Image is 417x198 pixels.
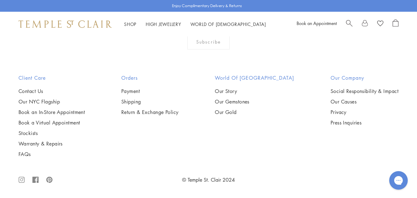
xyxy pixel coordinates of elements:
h2: Our Company [331,74,398,82]
a: Our Gold [215,109,294,116]
a: Book an In-Store Appointment [19,109,85,116]
a: Shipping [121,98,179,105]
div: Subscribe [187,34,230,49]
a: Warranty & Repairs [19,140,85,147]
a: Our Causes [331,98,398,105]
a: Our Story [215,88,294,95]
a: Privacy [331,109,398,116]
h2: Orders [121,74,179,82]
a: © Temple St. Clair 2024 [182,176,235,183]
a: Press Inquiries [331,119,398,126]
a: Our NYC Flagship [19,98,85,105]
a: Our Gemstones [215,98,294,105]
a: Payment [121,88,179,95]
a: ShopShop [124,21,136,27]
a: High JewelleryHigh Jewellery [146,21,181,27]
a: Social Responsibility & Impact [331,88,398,95]
iframe: Gorgias live chat messenger [386,169,411,192]
a: Stockists [19,130,85,137]
img: Temple St. Clair [19,20,112,28]
h2: World of [GEOGRAPHIC_DATA] [215,74,294,82]
p: Enjoy Complimentary Delivery & Returns [172,3,242,9]
h2: Client Care [19,74,85,82]
a: View Wishlist [377,19,383,29]
a: Book an Appointment [297,20,337,26]
a: Contact Us [19,88,85,95]
a: Open Shopping Bag [393,19,398,29]
a: FAQs [19,151,85,158]
a: Return & Exchange Policy [121,109,179,116]
nav: Main navigation [124,20,266,28]
a: World of [DEMOGRAPHIC_DATA]World of [DEMOGRAPHIC_DATA] [190,21,266,27]
a: Search [346,19,352,29]
a: Book a Virtual Appointment [19,119,85,126]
